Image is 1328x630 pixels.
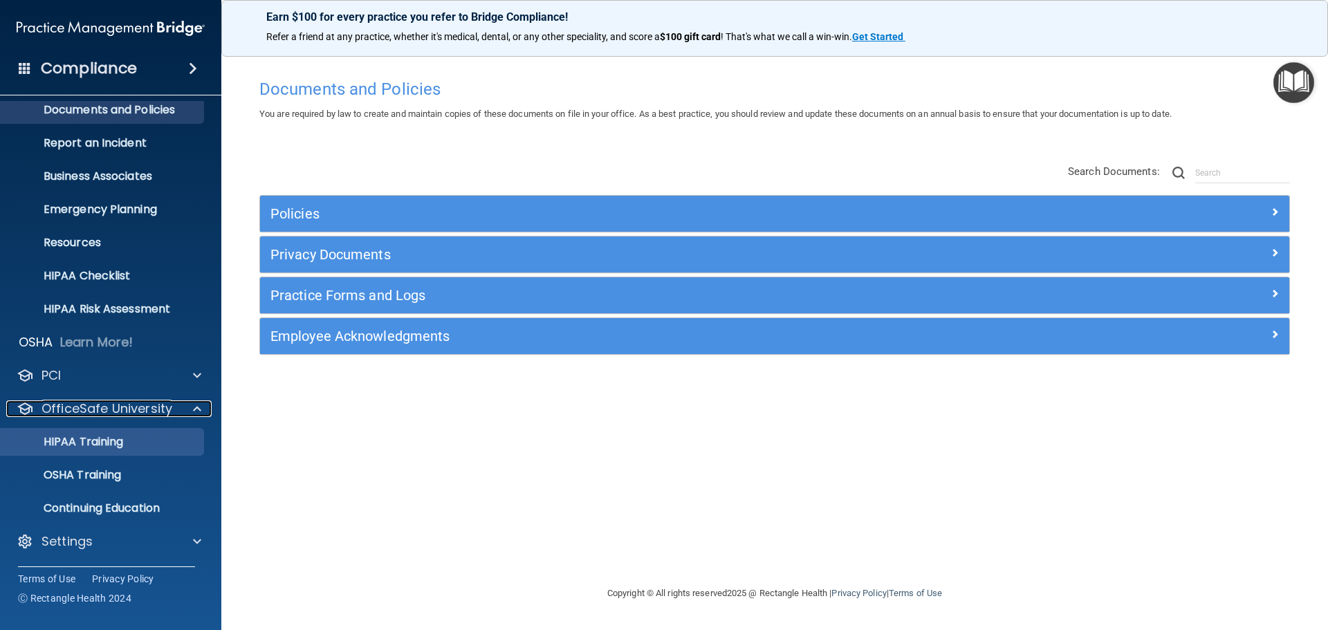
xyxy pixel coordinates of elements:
[270,243,1279,266] a: Privacy Documents
[17,367,201,384] a: PCI
[92,572,154,586] a: Privacy Policy
[9,501,198,515] p: Continuing Education
[19,334,53,351] p: OSHA
[17,400,201,417] a: OfficeSafe University
[889,588,942,598] a: Terms of Use
[9,468,121,482] p: OSHA Training
[852,31,903,42] strong: Get Started
[41,400,172,417] p: OfficeSafe University
[41,533,93,550] p: Settings
[60,334,133,351] p: Learn More!
[266,10,1283,24] p: Earn $100 for every practice you refer to Bridge Compliance!
[1195,163,1290,183] input: Search
[270,288,1022,303] h5: Practice Forms and Logs
[9,302,198,316] p: HIPAA Risk Assessment
[9,203,198,216] p: Emergency Planning
[18,572,75,586] a: Terms of Use
[1172,167,1185,179] img: ic-search.3b580494.png
[852,31,905,42] a: Get Started
[522,571,1027,615] div: Copyright © All rights reserved 2025 @ Rectangle Health | |
[270,284,1279,306] a: Practice Forms and Logs
[9,269,198,283] p: HIPAA Checklist
[266,31,660,42] span: Refer a friend at any practice, whether it's medical, dental, or any other speciality, and score a
[721,31,852,42] span: ! That's what we call a win-win.
[9,236,198,250] p: Resources
[1068,165,1160,178] span: Search Documents:
[17,15,205,42] img: PMB logo
[831,588,886,598] a: Privacy Policy
[41,59,137,78] h4: Compliance
[9,435,123,449] p: HIPAA Training
[270,328,1022,344] h5: Employee Acknowledgments
[270,206,1022,221] h5: Policies
[41,367,61,384] p: PCI
[9,103,198,117] p: Documents and Policies
[1273,62,1314,103] button: Open Resource Center
[270,247,1022,262] h5: Privacy Documents
[9,169,198,183] p: Business Associates
[17,533,201,550] a: Settings
[660,31,721,42] strong: $100 gift card
[259,109,1172,119] span: You are required by law to create and maintain copies of these documents on file in your office. ...
[270,325,1279,347] a: Employee Acknowledgments
[9,136,198,150] p: Report an Incident
[18,591,131,605] span: Ⓒ Rectangle Health 2024
[270,203,1279,225] a: Policies
[259,80,1290,98] h4: Documents and Policies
